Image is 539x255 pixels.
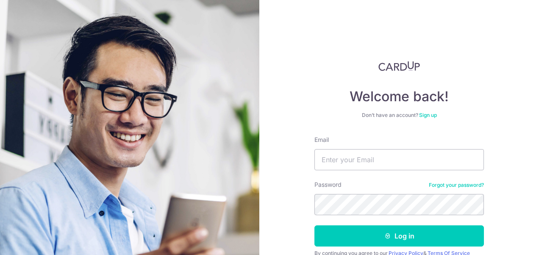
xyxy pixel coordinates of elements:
[419,112,437,118] a: Sign up
[314,112,484,119] div: Don’t have an account?
[429,182,484,188] a: Forgot your password?
[314,225,484,247] button: Log in
[314,88,484,105] h4: Welcome back!
[378,61,420,71] img: CardUp Logo
[314,149,484,170] input: Enter your Email
[314,180,342,189] label: Password
[314,136,329,144] label: Email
